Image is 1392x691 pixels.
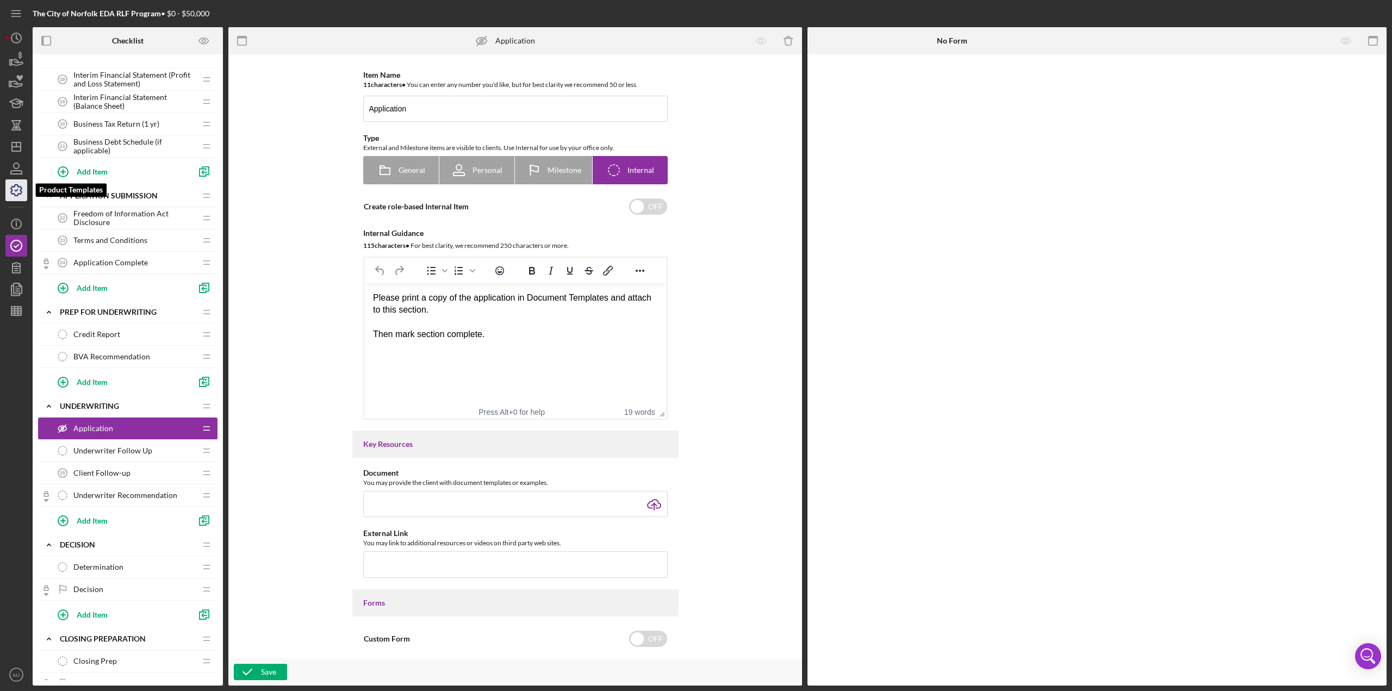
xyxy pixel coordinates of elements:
div: Bullet list [422,263,449,278]
div: Add Item [77,604,108,625]
div: Forms [363,599,668,607]
button: Emojis [490,263,509,278]
body: Rich Text Area. Press ALT-0 for help. [9,9,294,33]
span: Decision [73,585,103,594]
span: Client Follow-up [73,469,130,477]
div: Save [261,664,276,680]
span: Internal [627,166,654,175]
div: Add Item [77,277,108,298]
span: Interim Financial Statement (Balance Sheet) [73,93,196,110]
span: Milestone [548,166,581,175]
div: External and Milestone items are visible to clients. Use Internal for use by your office only. [363,142,668,153]
div: Add Item [77,371,108,392]
iframe: Rich Text Area [364,283,667,405]
div: Key Resources [363,440,668,449]
button: Preview as [192,29,216,53]
div: Application Submission [60,191,196,200]
tspan: 23 [60,238,65,243]
tspan: 18 [60,77,65,82]
button: Add Item [49,277,190,298]
div: Application [495,36,535,45]
span: Underwriter Follow Up [73,446,152,455]
span: Freedom of Information Act Disclosure [73,209,196,227]
button: Reveal or hide additional toolbar items [631,263,649,278]
span: Closing Prep [73,657,117,665]
div: You may link to additional resources or videos on third party web sites. [363,538,668,549]
div: Thank you for completing the Application form. You may proceed to complete Bridging [US_STATE]'s ... [9,9,294,33]
button: Italic [542,263,560,278]
label: Create role-based Internal Item [364,202,469,211]
button: Add Item [49,603,190,625]
b: 11 character s • [363,80,406,89]
div: Numbered list [450,263,477,278]
div: Open Intercom Messenger [1355,643,1381,669]
button: Underline [561,263,579,278]
button: Add Item [49,160,190,182]
tspan: 25 [60,470,65,476]
b: 115 character s • [363,241,409,250]
span: Application Complete [73,258,148,267]
span: Interim Financial Statement (Profit and Loss Statement) [73,71,196,88]
span: Credit Report [73,330,120,339]
span: Personal [473,166,502,175]
div: Item Name [363,71,668,79]
div: Decision [60,540,196,549]
text: MJ [13,672,20,678]
tspan: 21 [60,144,65,149]
tspan: 24 [60,260,65,265]
div: For best clarity, we recommend 250 characters or more. [363,240,668,251]
div: Add Item [77,510,108,531]
span: BVA Recommendation [73,352,150,361]
b: Checklist [112,36,144,45]
b: No Form [937,36,967,45]
div: Type [363,134,668,142]
button: Undo [371,263,389,278]
div: • $0 - $50,000 [33,9,209,18]
button: Redo [390,263,408,278]
span: Business Debt Schedule (if applicable) [73,138,196,155]
tspan: 19 [60,99,65,104]
button: Bold [523,263,541,278]
div: Document [363,469,668,477]
div: You can enter any number you'd like, but for best clarity we recommend 50 or less. [363,79,668,90]
button: Strikethrough [580,263,598,278]
button: Add Item [49,371,190,393]
span: General [399,166,425,175]
button: Save [234,664,287,680]
span: Business Tax Return (1 yr) [73,120,159,128]
span: Pre-Closing Information [73,679,156,688]
tspan: 20 [60,121,65,127]
div: Prep for Underwriting [60,308,196,316]
div: Add Item [77,161,108,182]
span: Terms and Conditions [73,236,147,245]
span: Underwriter Recommendation [73,491,177,500]
div: You may provide the client with document templates or examples. [363,477,668,488]
div: Press the Up and Down arrow keys to resize the editor. [655,405,667,419]
label: Custom Form [364,634,410,643]
button: Add Item [49,509,190,531]
button: Insert/edit link [599,263,617,278]
b: The City of Norfolk EDA RLF Program [33,9,161,18]
div: Closing Preparation [60,634,196,643]
span: Application [73,424,113,433]
div: Internal Guidance [363,229,668,238]
div: Underwriting [60,402,196,410]
button: 19 words [624,408,655,416]
button: MJ [5,664,27,686]
div: External Link [363,529,668,538]
span: Determination [73,563,123,571]
tspan: 22 [60,215,65,221]
div: Press Alt+0 for help [464,408,560,416]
